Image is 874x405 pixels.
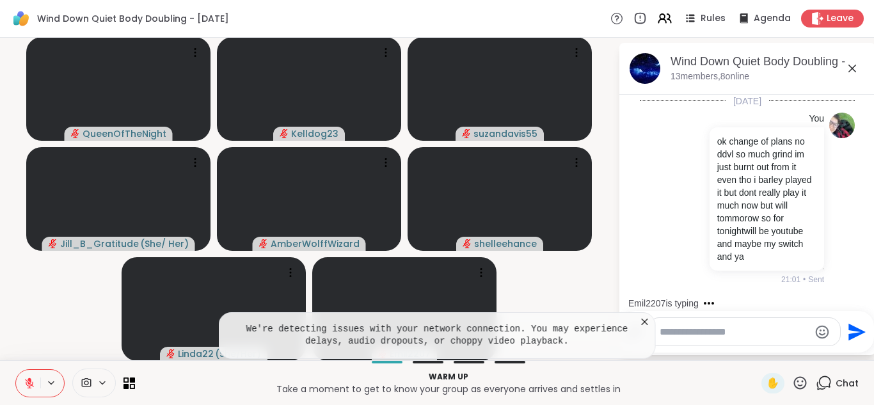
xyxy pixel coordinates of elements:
button: Emoji picker [814,324,830,340]
p: 13 members, 8 online [671,70,749,83]
span: ( She/Her ) [215,347,261,360]
span: Sent [808,274,824,285]
span: suzandavis55 [473,127,537,140]
span: audio-muted [49,239,58,248]
img: Wind Down Quiet Body Doubling - Sunday, Oct 05 [630,53,660,84]
pre: We're detecting issues with your network connection. You may experience delays, audio dropouts, o... [235,323,640,348]
span: shelleehance [474,237,537,250]
span: • [803,274,806,285]
span: Rules [701,12,726,25]
span: Leave [827,12,854,25]
span: Kelldog23 [291,127,338,140]
div: Wind Down Quiet Body Doubling - [DATE] [671,54,865,70]
p: Take a moment to get to know your group as everyone arrives and settles in [143,383,754,395]
span: audio-muted [280,129,289,138]
div: Emil2207 is typing [628,297,699,310]
span: audio-muted [462,129,471,138]
span: audio-muted [71,129,80,138]
span: Jill_B_Gratitude [60,237,139,250]
span: Agenda [754,12,791,25]
button: Send [841,317,870,346]
img: https://sharewell-space-live.sfo3.digitaloceanspaces.com/user-generated/f837f3be-89e4-4695-8841-a... [829,113,855,138]
span: 21:01 [781,274,800,285]
p: Warm up [143,371,754,383]
span: ✋ [767,376,779,391]
textarea: Type your message [660,326,809,338]
span: Chat [836,377,859,390]
img: ShareWell Logomark [10,8,32,29]
span: audio-muted [463,239,472,248]
span: Wind Down Quiet Body Doubling - [DATE] [37,12,229,25]
span: Linda22 [178,347,214,360]
span: QueenOfTheNight [83,127,166,140]
span: AmberWolffWizard [271,237,360,250]
span: [DATE] [726,95,769,107]
p: ok change of plans no ddvl so much grind im just burnt out from it even tho i barley played it bu... [717,135,816,263]
h4: You [809,113,824,125]
span: ( She/ Her ) [140,237,189,250]
span: audio-muted [166,349,175,358]
span: audio-muted [259,239,268,248]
